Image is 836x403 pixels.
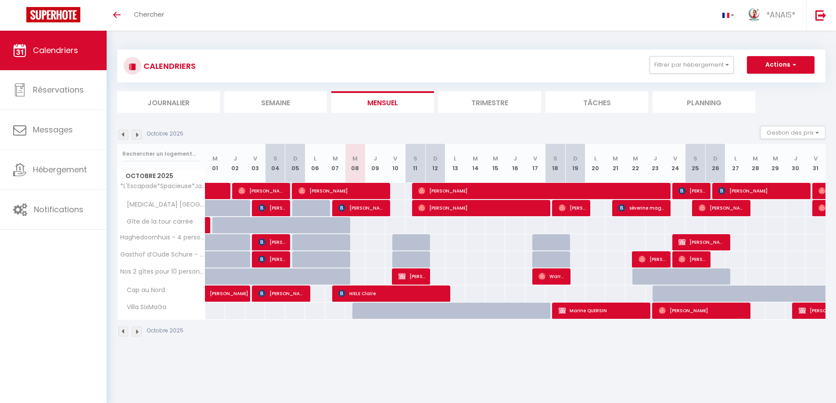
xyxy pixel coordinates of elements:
th: 16 [505,144,525,183]
span: [PERSON_NAME] [258,285,305,302]
th: 14 [465,144,485,183]
span: séverine magron [618,200,665,216]
span: Chercher [134,10,164,19]
span: [PERSON_NAME] [258,251,285,267]
span: [PERSON_NAME] [678,234,725,250]
span: [PERSON_NAME] [398,268,425,285]
span: Warre Cannière [538,268,565,285]
li: Planning [653,91,755,113]
span: [PERSON_NAME] [659,302,746,319]
th: 29 [765,144,786,183]
abbr: V [814,154,818,163]
span: Messages [33,124,73,135]
th: 28 [746,144,766,183]
span: [PERSON_NAME] [639,251,665,267]
span: [PERSON_NAME] [678,251,705,267]
abbr: M [473,154,478,163]
span: [PERSON_NAME] [298,182,386,199]
th: 22 [625,144,646,183]
abbr: M [613,154,618,163]
abbr: L [454,154,456,163]
abbr: L [734,154,737,163]
span: Calendriers [33,45,78,56]
th: 31 [805,144,825,183]
h3: CALENDRIERS [141,56,196,76]
span: [PERSON_NAME] [699,200,746,216]
span: Cap au Nord [119,285,167,295]
li: Semaine [224,91,327,113]
th: 17 [525,144,545,183]
th: 18 [545,144,566,183]
abbr: M [633,154,638,163]
abbr: S [693,154,697,163]
a: [PERSON_NAME] [205,285,226,302]
abbr: L [314,154,316,163]
abbr: D [713,154,718,163]
th: 30 [786,144,806,183]
span: *L'Escapade*Spacieuse*Jardin*Plage* [119,183,207,189]
abbr: M [333,154,338,163]
th: 04 [265,144,285,183]
th: 25 [685,144,706,183]
li: Trimestre [438,91,541,113]
abbr: M [352,154,358,163]
th: 27 [725,144,746,183]
span: Réservations [33,84,84,95]
li: Tâches [545,91,648,113]
img: Super Booking [26,7,80,22]
span: [PERSON_NAME] [258,234,285,250]
th: 15 [485,144,506,183]
span: Gasthof d’Oude Schure - 6 personnes [119,251,207,258]
span: [PERSON_NAME] [718,182,806,199]
abbr: V [253,154,257,163]
th: 20 [585,144,606,183]
abbr: S [413,154,417,163]
abbr: S [273,154,277,163]
span: [PERSON_NAME] [559,200,585,216]
th: 24 [665,144,685,183]
span: Marine QUERSIN [559,302,646,319]
li: Mensuel [331,91,434,113]
span: Villa SixMaGa [119,303,169,312]
span: HIELE Claire [338,285,446,302]
abbr: M [212,154,218,163]
abbr: J [233,154,237,163]
abbr: J [373,154,377,163]
abbr: V [393,154,397,163]
abbr: M [493,154,498,163]
span: Gîte de la tour carrée [119,217,195,227]
abbr: D [573,154,578,163]
th: 12 [425,144,445,183]
span: [PERSON_NAME] [210,281,250,297]
span: Nos 2 gîtes pour 10 personnes [119,268,207,275]
button: Filtrer par hébergement [649,56,734,74]
th: 21 [605,144,625,183]
p: Octobre 2025 [147,130,183,138]
abbr: M [773,154,778,163]
abbr: V [673,154,677,163]
th: 19 [565,144,585,183]
th: 11 [405,144,425,183]
th: 01 [205,144,226,183]
abbr: M [753,154,758,163]
th: 23 [646,144,666,183]
th: 09 [365,144,385,183]
abbr: D [433,154,438,163]
button: Actions [747,56,814,74]
span: Hébergement [33,164,87,175]
span: [PERSON_NAME] [238,182,285,199]
th: 05 [285,144,305,183]
span: Notifications [34,204,83,215]
img: ... [747,8,761,22]
span: [PERSON_NAME] [418,182,667,199]
span: [PERSON_NAME] [338,200,385,216]
th: 08 [345,144,366,183]
span: Haghedoornhuis - 4 personnes [119,234,207,241]
li: Journalier [117,91,220,113]
abbr: S [553,154,557,163]
th: 10 [385,144,405,183]
span: [PERSON_NAME] [678,182,705,199]
abbr: J [513,154,517,163]
span: Octobre 2025 [118,170,205,182]
th: 26 [705,144,725,183]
